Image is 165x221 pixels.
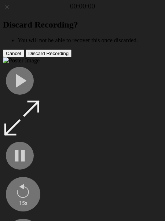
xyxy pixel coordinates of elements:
[70,2,95,10] a: 00:00:00
[3,20,162,30] h2: Discard Recording?
[26,50,72,57] button: Discard Recording
[3,50,24,57] button: Cancel
[18,37,162,44] li: You will not be able to recover this once discarded.
[3,57,40,64] img: Poster Image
